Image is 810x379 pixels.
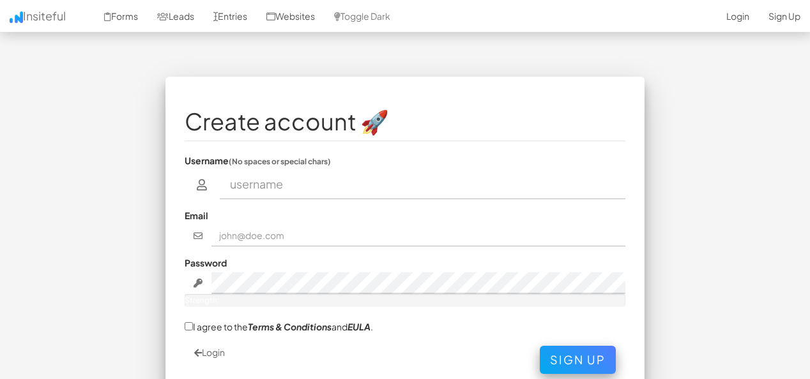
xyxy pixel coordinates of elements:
[194,346,225,358] a: Login
[185,320,373,333] label: I agree to the and .
[229,157,331,166] small: (No spaces or special chars)
[185,154,331,167] label: Username
[220,170,626,199] input: username
[185,109,625,134] h1: Create account 🚀
[185,209,208,222] label: Email
[348,321,371,332] a: EULA
[211,225,626,247] input: john@doe.com
[10,12,23,23] img: icon.png
[540,346,616,374] button: Sign Up
[248,321,332,332] a: Terms & Conditions
[185,256,227,269] label: Password
[185,322,193,330] input: I agree to theTerms & ConditionsandEULA.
